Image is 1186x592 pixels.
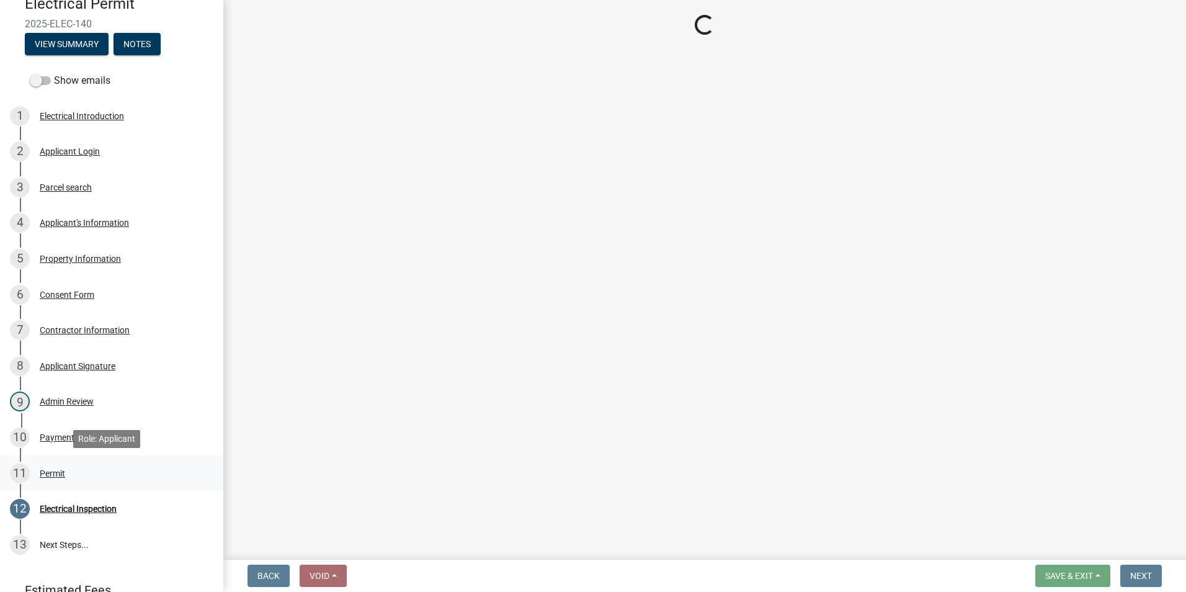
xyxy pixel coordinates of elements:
div: 3 [10,177,30,197]
div: 4 [10,213,30,233]
button: Back [247,565,290,587]
div: 12 [10,499,30,519]
div: Electrical Introduction [40,112,124,120]
div: 9 [10,392,30,411]
label: Show emails [30,73,110,88]
div: Applicant Login [40,147,100,156]
button: Void [300,565,347,587]
div: Applicant Signature [40,362,115,370]
div: 2 [10,141,30,161]
div: Payment [40,433,74,442]
div: 7 [10,320,30,340]
div: 5 [10,249,30,269]
button: Save & Exit [1035,565,1110,587]
div: 11 [10,464,30,483]
div: Property Information [40,254,121,263]
div: 10 [10,428,30,447]
span: Save & Exit [1045,571,1093,581]
span: Next [1130,571,1152,581]
div: Role: Applicant [73,430,140,448]
div: Parcel search [40,183,92,192]
span: Back [257,571,280,581]
div: 1 [10,106,30,126]
div: Consent Form [40,290,94,299]
wm-modal-confirm: Notes [114,40,161,50]
div: 13 [10,535,30,555]
button: Next [1120,565,1162,587]
div: Electrical Inspection [40,505,117,513]
button: View Summary [25,33,109,55]
div: Applicant's Information [40,218,129,227]
span: Void [310,571,329,581]
div: Permit [40,469,65,478]
div: Admin Review [40,397,94,406]
div: 8 [10,356,30,376]
button: Notes [114,33,161,55]
span: 2025-ELEC-140 [25,18,198,30]
div: Contractor Information [40,326,130,334]
wm-modal-confirm: Summary [25,40,109,50]
div: 6 [10,285,30,305]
